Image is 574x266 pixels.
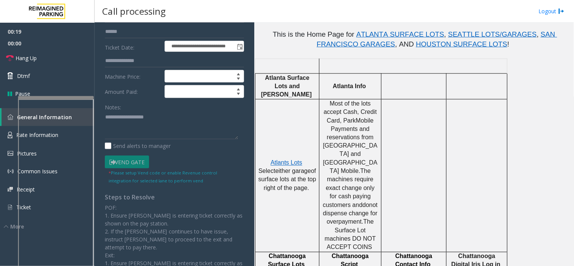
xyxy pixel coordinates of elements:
[17,72,30,80] span: Dtmf
[356,32,444,38] a: ATLANTA SURFACE LOTS
[261,75,312,98] span: Atlanta Surface Lots and [PERSON_NAME]
[4,222,95,230] div: More
[233,92,244,98] span: Decrease value
[416,40,507,48] span: HOUSTON SURFACE LOTS
[17,186,35,193] span: Receipt
[8,114,13,120] img: 'icon'
[558,7,565,15] img: logout
[105,101,121,111] label: Notes:
[448,32,537,38] a: SEATTLE LOTS/GARAGES
[537,30,539,38] span: ,
[356,30,444,38] span: ATLANTA SURFACE LOTS
[275,168,311,174] span: either garage
[416,42,507,48] a: HOUSTON SURFACE LOTS
[16,54,37,62] span: Hang Up
[8,151,13,156] img: 'icon'
[17,114,72,121] span: General Information
[395,40,414,48] span: , AND
[359,168,360,174] span: .
[8,132,12,138] img: 'icon'
[8,168,14,174] img: 'icon'
[271,160,302,166] a: Atlants Lots
[17,168,58,175] span: Common Issues
[233,86,244,92] span: Increase value
[15,90,30,98] span: Pause
[323,168,376,208] span: The machines require exact change only for cash paying customers and
[103,41,163,52] label: Ticket Date:
[323,100,378,174] span: Most of the lots accept Cash, Credit Card, ParkMobile Payments and reservations from [GEOGRAPHIC_...
[333,83,366,89] span: Atlanta Info
[317,32,557,48] a: SAN FRANCISCO GARAGES
[273,30,355,38] span: This is the Home Page for
[105,156,149,168] button: Vend Gate
[2,108,95,126] a: General Information
[105,194,244,201] h4: Steps to Resolve
[362,219,363,225] span: .
[448,30,537,38] span: SEATTLE LOTS/GARAGES
[233,70,244,76] span: Increase value
[235,41,244,52] span: Toggle popup
[8,187,13,192] img: 'icon'
[323,202,379,226] span: not dispense change for overpayment
[105,142,171,150] label: Send alerts to manager
[17,150,37,157] span: Pictures
[362,202,369,208] span: do
[98,2,170,20] h3: Call processing
[109,170,217,184] small: Please setup Vend code or enable Revenue control integration for selected lane to perform vend
[8,204,12,211] img: 'icon'
[444,30,446,38] span: ,
[507,40,509,48] span: !
[258,168,318,191] span: of surface lots at the top right of the page.
[16,131,58,138] span: Rate Information
[258,168,275,174] span: Select
[233,76,244,82] span: Decrease value
[103,85,163,98] label: Amount Paid:
[539,7,565,15] a: Logout
[103,70,163,83] label: Machine Price:
[16,204,31,211] span: Ticket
